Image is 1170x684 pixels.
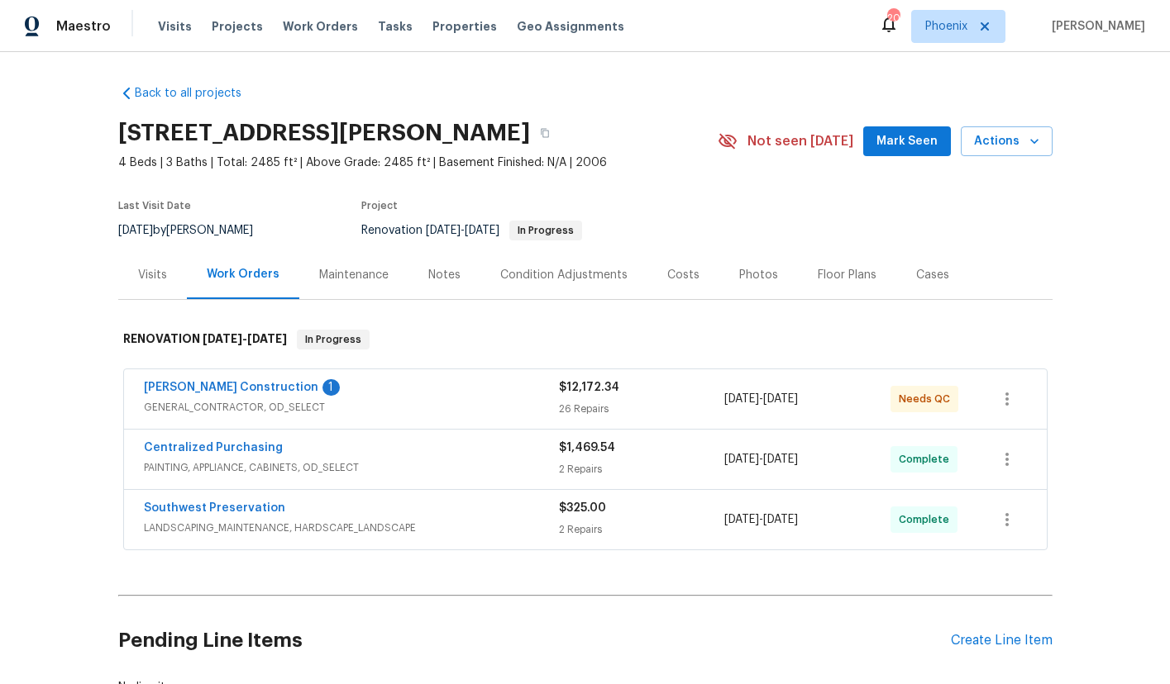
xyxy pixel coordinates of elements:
[559,401,725,417] div: 26 Repairs
[763,454,798,465] span: [DATE]
[361,201,398,211] span: Project
[559,382,619,393] span: $12,172.34
[530,118,560,148] button: Copy Address
[559,521,725,538] div: 2 Repairs
[247,333,287,344] span: [DATE]
[298,331,368,348] span: In Progress
[961,126,1053,157] button: Actions
[432,18,497,35] span: Properties
[144,399,559,416] span: GENERAL_CONTRACTOR, OD_SELECT
[763,514,798,525] span: [DATE]
[559,442,615,454] span: $1,469.54
[378,21,413,32] span: Tasks
[667,267,700,283] div: Costs
[925,18,967,35] span: Phoenix
[763,393,798,405] span: [DATE]
[559,461,725,477] div: 2 Repairs
[974,131,1039,152] span: Actions
[1045,18,1145,35] span: [PERSON_NAME]
[158,18,192,35] span: Visits
[876,131,938,152] span: Mark Seen
[465,225,499,236] span: [DATE]
[951,633,1053,648] div: Create Line Item
[899,451,956,468] span: Complete
[724,393,759,405] span: [DATE]
[899,391,957,407] span: Needs QC
[739,267,778,283] div: Photos
[144,442,283,454] a: Centralized Purchasing
[203,333,242,344] span: [DATE]
[319,267,389,283] div: Maintenance
[118,225,153,236] span: [DATE]
[361,225,582,236] span: Renovation
[56,18,111,35] span: Maestro
[123,330,287,349] h6: RENOVATION
[724,511,798,528] span: -
[426,225,461,236] span: [DATE]
[144,459,559,476] span: PAINTING, APPLIANCE, CABINETS, OD_SELECT
[747,133,853,150] span: Not seen [DATE]
[144,382,318,393] a: [PERSON_NAME] Construction
[428,267,461,283] div: Notes
[118,313,1053,366] div: RENOVATION [DATE]-[DATE]In Progress
[207,266,279,283] div: Work Orders
[283,18,358,35] span: Work Orders
[863,126,951,157] button: Mark Seen
[517,18,624,35] span: Geo Assignments
[818,267,876,283] div: Floor Plans
[144,502,285,514] a: Southwest Preservation
[899,511,956,528] span: Complete
[887,10,899,26] div: 20
[724,391,798,407] span: -
[212,18,263,35] span: Projects
[118,602,951,679] h2: Pending Line Items
[724,451,798,468] span: -
[203,333,287,344] span: -
[916,267,949,283] div: Cases
[144,520,559,536] span: LANDSCAPING_MAINTENANCE, HARDSCAPE_LANDSCAPE
[118,85,277,102] a: Back to all projects
[724,514,759,525] span: [DATE]
[118,125,530,141] h2: [STREET_ADDRESS][PERSON_NAME]
[118,154,718,171] span: 4 Beds | 3 Baths | Total: 2485 ft² | Above Grade: 2485 ft² | Basement Finished: N/A | 2006
[118,221,273,240] div: by [PERSON_NAME]
[500,267,628,283] div: Condition Adjustments
[118,201,191,211] span: Last Visit Date
[322,379,340,396] div: 1
[559,502,606,514] span: $325.00
[138,267,167,283] div: Visits
[426,225,499,236] span: -
[511,226,580,235] span: In Progress
[724,454,759,465] span: [DATE]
